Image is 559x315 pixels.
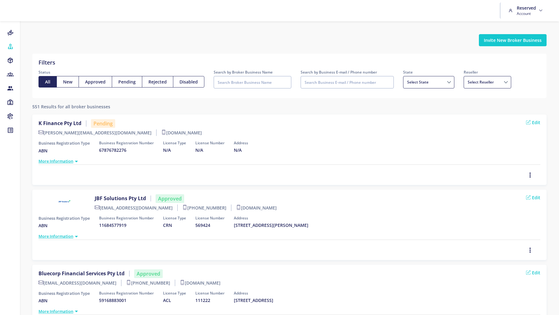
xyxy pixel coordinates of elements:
[91,119,115,128] div: Pending
[39,129,157,136] label: [PERSON_NAME][EMAIL_ADDRESS][DOMAIN_NAME]
[79,76,112,88] button: Approved
[234,216,308,220] h6: Address
[39,233,540,240] div: More Information
[234,291,273,295] h6: Address
[195,216,225,220] h6: License Number
[39,216,90,221] h6: Business Registration Type
[526,194,540,201] a: Edit
[195,291,225,295] h6: License Number
[163,298,186,303] h5: ACL
[234,148,248,153] h5: N/A
[464,69,511,75] label: Reseller
[163,141,186,145] h6: License Type
[479,34,547,46] button: Invite New Broker Business
[234,141,248,145] h6: Address
[32,103,110,110] label: 551 Results for all broker businesses
[57,76,79,88] button: New
[403,69,454,75] label: State
[301,69,394,75] label: Search by Business E-mail / Phone number
[39,76,57,88] button: All
[236,205,277,211] label: [DOMAIN_NAME]
[112,76,142,88] button: Pending
[195,298,225,303] h5: 111222
[39,291,90,296] h6: Business Registration Type
[126,280,175,286] label: [PHONE_NUMBER]
[39,158,540,164] div: More Information
[95,196,151,201] label: JBF Solutions Pty Ltd
[95,205,178,211] label: [EMAIL_ADDRESS][DOMAIN_NAME]
[39,223,90,228] h5: ABN
[301,76,394,88] input: Search Business E-mail / Phone number
[99,216,154,220] h6: Business Registration Number
[39,308,540,315] div: More Information
[99,141,154,145] h6: Business Registration Number
[39,148,90,154] h5: ABN
[39,120,86,126] label: K Finance Pty Ltd
[163,223,186,228] h5: CRN
[99,223,154,228] h5: 11684577919
[195,148,225,153] h5: N/A
[5,4,25,17] img: brand-logo.ec75409.png
[163,148,186,153] h5: N/A
[39,280,121,286] label: [EMAIL_ADDRESS][DOMAIN_NAME]
[517,11,536,16] span: Account
[39,69,204,75] label: Status
[39,58,55,67] label: Filters
[163,216,186,220] h6: License Type
[526,119,540,126] a: Edit
[195,141,225,145] h6: License Number
[99,298,154,303] h5: 59168883001
[182,205,231,211] label: [PHONE_NUMBER]
[156,194,184,203] div: Approved
[526,269,540,276] a: Edit
[142,76,173,88] button: Rejected
[134,269,163,278] div: Approved
[234,223,308,228] h5: [STREET_ADDRESS][PERSON_NAME]
[39,298,90,304] h5: ABN
[214,69,291,75] label: Search by Broker Business Name
[39,158,73,164] a: More Information
[161,129,202,136] label: [DOMAIN_NAME]
[517,5,536,11] h6: Reserved
[180,280,220,286] label: [DOMAIN_NAME]
[99,148,154,153] h5: 67876782276
[39,271,130,277] label: Bluecorp Financial Services Pty Ltd
[173,76,204,88] button: Disabled
[57,194,71,209] img: YourCompanyLogo
[39,233,73,240] a: More Information
[195,223,225,228] h5: 569424
[99,291,154,295] h6: Business Registration Number
[234,298,273,303] h5: [STREET_ADDRESS]
[214,76,291,88] input: Search Broker Business Name
[39,141,90,146] h6: Business Registration Type
[163,291,186,295] h6: License Type
[39,308,73,315] a: More Information
[507,2,546,19] a: Reserved Account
